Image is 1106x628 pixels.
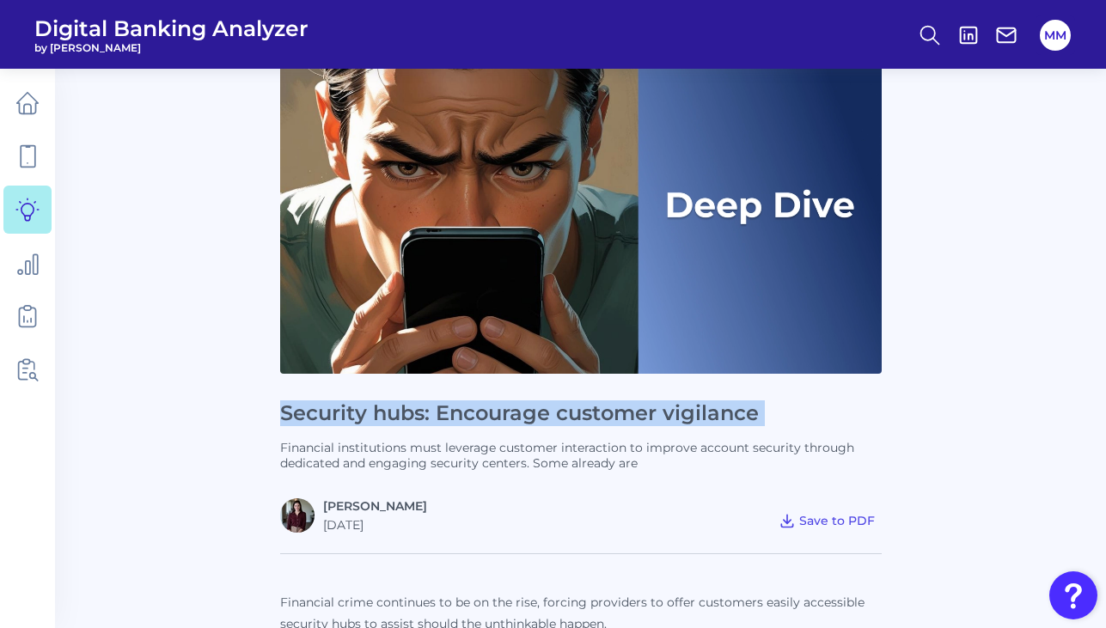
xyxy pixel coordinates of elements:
[280,498,315,533] img: RNFetchBlobTmp_0b8yx2vy2p867rz195sbp4h.png
[34,15,309,41] span: Digital Banking Analyzer
[1049,571,1097,619] button: Open Resource Center
[323,517,427,533] div: [DATE]
[772,509,882,533] button: Save to PDF
[323,498,427,514] a: [PERSON_NAME]
[280,35,882,374] img: Deep Dives with Right Label.png
[1040,20,1071,51] button: MM
[34,41,309,54] span: by [PERSON_NAME]
[799,513,875,528] span: Save to PDF
[280,440,882,471] p: Financial institutions must leverage customer interaction to improve account security through ded...
[280,401,882,426] h1: Security hubs: Encourage customer vigilance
